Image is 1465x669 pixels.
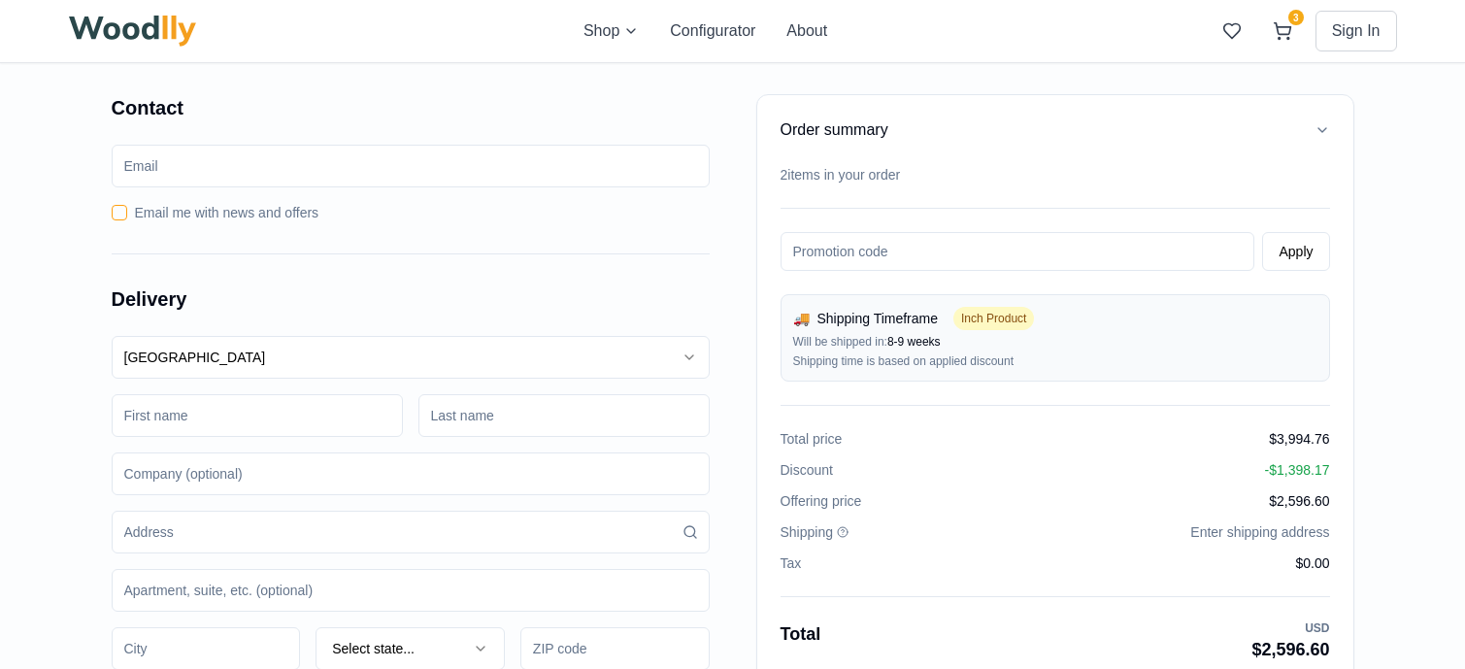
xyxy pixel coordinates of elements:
[793,353,1317,369] div: Shipping time is based on applied discount
[817,309,939,328] span: Shipping Timeframe
[112,145,710,187] input: Email
[781,165,1330,184] div: 2 items in your order
[781,460,833,480] span: Discount
[793,334,1317,350] div: Will be shipped in:
[781,232,1255,271] input: Promotion code
[793,309,810,328] span: 🚚
[112,94,710,121] h2: Contact
[1288,10,1304,25] span: 3
[1190,522,1329,542] span: Enter shipping address
[670,19,755,43] button: Configurator
[1295,553,1329,573] span: $0.00
[583,19,639,43] button: Shop
[112,511,710,553] input: Address
[781,429,843,449] span: Total price
[112,394,403,437] input: First name
[953,307,1034,330] span: Inch Product
[781,522,834,542] span: Shipping
[781,553,802,573] span: Tax
[786,19,827,43] button: About
[1269,491,1329,511] span: $2,596.60
[1269,429,1329,449] span: $3,994.76
[1315,11,1397,51] button: Sign In
[1265,14,1300,49] button: 3
[781,620,821,663] span: Total
[135,203,319,222] label: Email me with news and offers
[887,335,941,349] span: 8-9 weeks
[112,285,710,313] h2: Delivery
[112,452,710,495] input: Company (optional)
[781,491,862,511] span: Offering price
[418,394,710,437] input: Last name
[1262,232,1329,271] button: Apply
[1265,460,1330,480] span: - $1,398.17
[69,16,197,47] img: Woodlly
[1251,636,1329,663] div: $2,596.60
[112,569,710,612] input: Apartment, suite, etc. (optional)
[781,118,888,142] h3: Order summary
[1251,620,1329,636] div: USD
